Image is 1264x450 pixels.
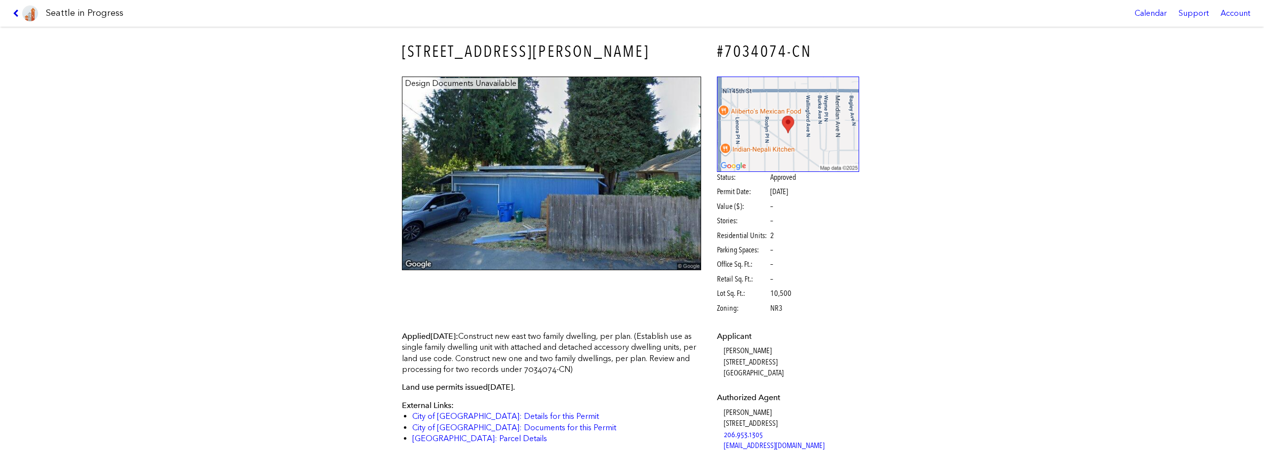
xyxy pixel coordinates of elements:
p: Land use permits issued . [402,382,701,393]
span: Retail Sq. Ft.: [717,274,769,285]
span: 10,500 [770,288,791,299]
span: Value ($): [717,201,769,212]
span: Applied : [402,331,458,341]
a: [GEOGRAPHIC_DATA]: Parcel Details [412,434,547,443]
span: NR3 [770,303,783,314]
h3: [STREET_ADDRESS][PERSON_NAME] [402,41,701,63]
span: 2 [770,230,774,241]
dd: [PERSON_NAME] [STREET_ADDRESS] [GEOGRAPHIC_DATA] [724,345,860,378]
h1: Seattle in Progress [46,7,123,19]
span: – [770,201,773,212]
span: – [770,274,773,285]
span: Lot Sq. Ft.: [717,288,769,299]
span: Parking Spaces: [717,245,769,255]
span: Office Sq. Ft.: [717,259,769,270]
figcaption: Design Documents Unavailable [403,78,518,89]
span: Zoning: [717,303,769,314]
a: City of [GEOGRAPHIC_DATA]: Documents for this Permit [412,423,616,432]
a: 206.953.1305 [724,430,763,439]
span: – [770,259,773,270]
span: – [770,245,773,255]
span: Status: [717,172,769,183]
span: [DATE] [488,382,513,392]
span: Permit Date: [717,186,769,197]
dt: Applicant [717,331,860,342]
img: staticmap [717,77,860,172]
span: [DATE] [431,331,456,341]
a: City of [GEOGRAPHIC_DATA]: Details for this Permit [412,411,599,421]
span: Stories: [717,215,769,226]
img: 14037_DENSMORE_AVE_N_SEATTLE.jpg [402,77,701,271]
a: [EMAIL_ADDRESS][DOMAIN_NAME] [724,441,825,450]
span: Residential Units: [717,230,769,241]
h4: #7034074-CN [717,41,860,63]
span: External Links: [402,401,454,410]
img: favicon-96x96.png [22,5,38,21]
span: – [770,215,773,226]
span: Approved [770,172,796,183]
p: Construct new east two family dwelling, per plan. (Establish use as single family dwelling unit w... [402,331,701,375]
dt: Authorized Agent [717,392,860,403]
span: [DATE] [770,187,788,196]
